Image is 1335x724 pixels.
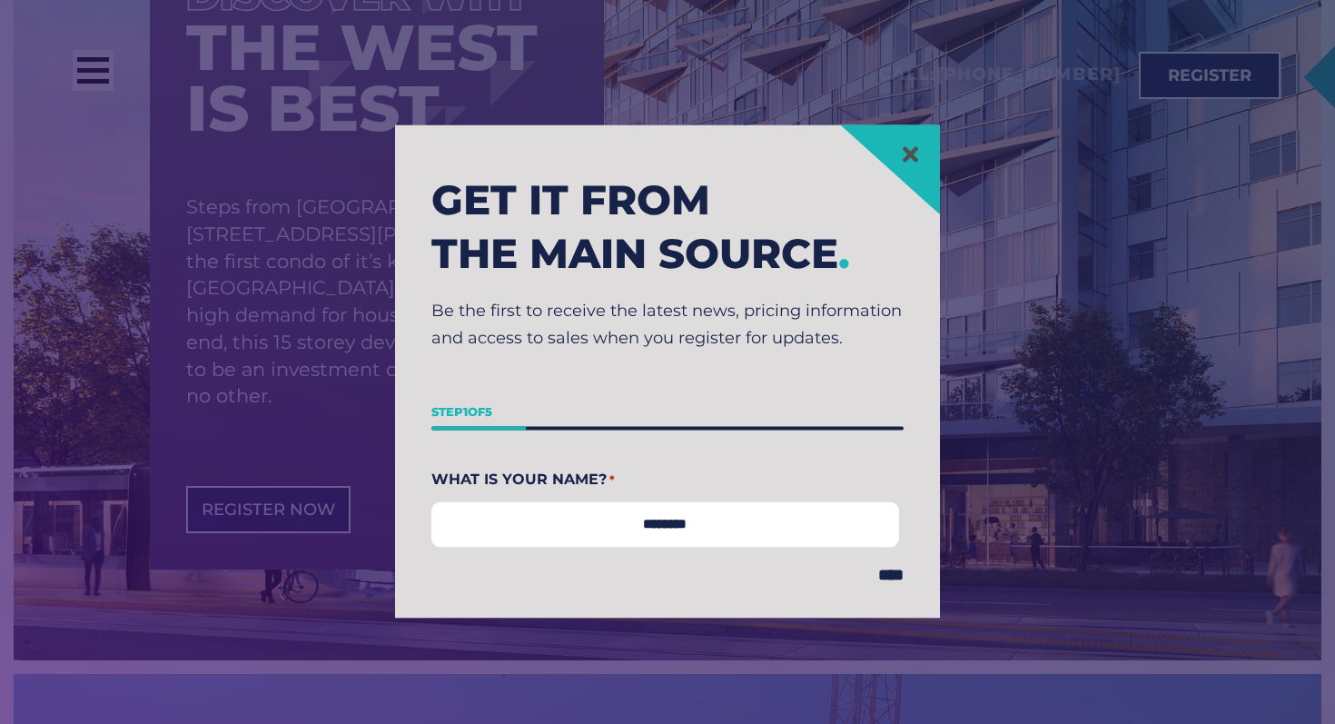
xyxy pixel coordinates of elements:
legend: What Is Your Name? [431,466,904,494]
span: . [838,228,850,278]
span: 1 [463,405,468,420]
p: Step of [431,400,904,427]
span: 5 [485,405,492,420]
h2: Get it from the main source [431,174,904,281]
p: Be the first to receive the latest news, pricing information and access to sales when you registe... [431,299,904,352]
